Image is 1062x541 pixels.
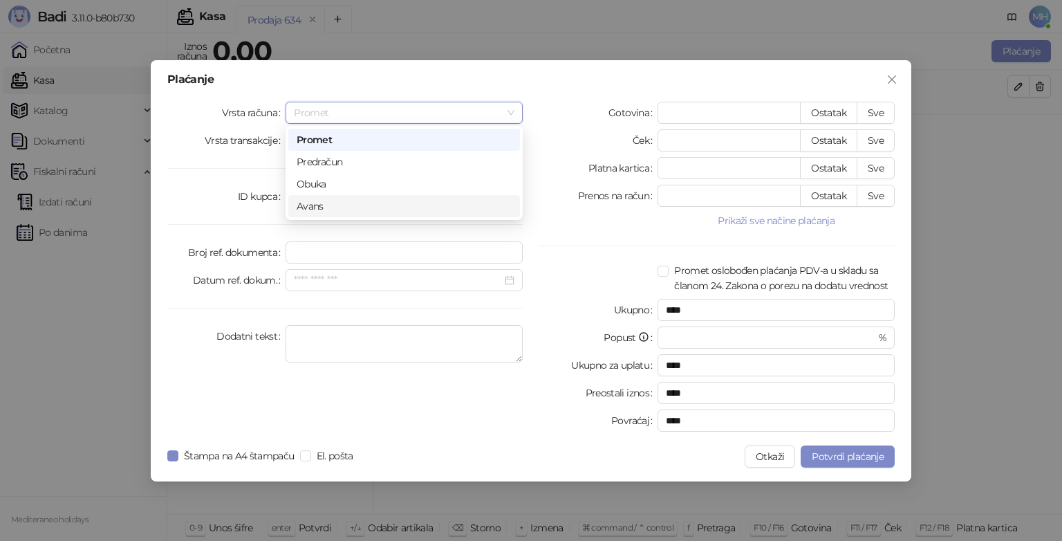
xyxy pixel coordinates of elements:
[588,157,658,179] label: Platna kartica
[857,157,895,179] button: Sve
[608,102,658,124] label: Gotovina
[881,74,903,85] span: Zatvori
[800,102,857,124] button: Ostatak
[586,382,658,404] label: Preostali iznos
[222,102,286,124] label: Vrsta računa
[286,325,523,363] textarea: Dodatni tekst
[294,102,514,123] span: Promet
[800,157,857,179] button: Ostatak
[311,448,359,464] span: El. pošta
[188,241,286,264] label: Broj ref. dokumenta
[857,129,895,152] button: Sve
[238,185,286,208] label: ID kupca
[297,154,512,169] div: Predračun
[288,195,520,217] div: Avans
[288,173,520,195] div: Obuka
[571,354,658,376] label: Ukupno za uplatu
[611,410,658,432] label: Povraćaj
[614,299,658,321] label: Ukupno
[297,176,512,192] div: Obuka
[658,212,895,229] button: Prikaži sve načine plaćanja
[881,68,903,91] button: Close
[886,74,897,85] span: close
[288,129,520,151] div: Promet
[193,269,286,291] label: Datum ref. dokum.
[297,132,512,147] div: Promet
[294,273,502,288] input: Datum ref. dokum.
[800,185,857,207] button: Ostatak
[167,74,895,85] div: Plaćanje
[800,129,857,152] button: Ostatak
[205,129,286,152] label: Vrsta transakcije
[178,448,300,464] span: Štampa na A4 štampaču
[216,325,286,347] label: Dodatni tekst
[288,151,520,173] div: Predračun
[578,185,658,207] label: Prenos na račun
[812,450,884,463] span: Potvrdi plaćanje
[857,102,895,124] button: Sve
[801,446,895,468] button: Potvrdi plaćanje
[604,327,658,349] label: Popust
[857,185,895,207] button: Sve
[633,129,658,152] label: Ček
[669,263,895,293] span: Promet oslobođen plaćanja PDV-a u skladu sa članom 24. Zakona o porezu na dodatu vrednost
[745,446,795,468] button: Otkaži
[286,241,523,264] input: Broj ref. dokumenta
[297,199,512,214] div: Avans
